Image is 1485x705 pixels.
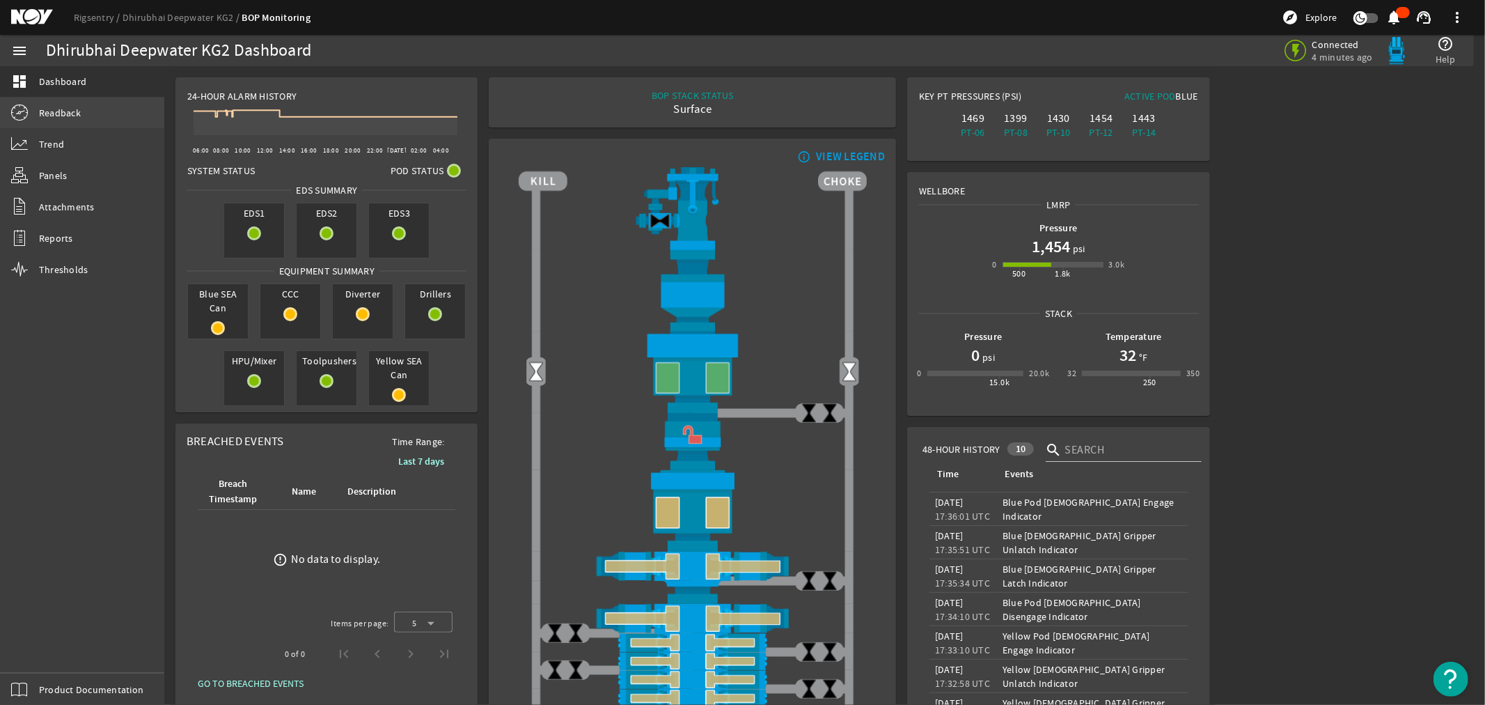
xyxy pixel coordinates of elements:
span: GO TO BREACHED EVENTS [198,676,304,690]
legacy-datetime-component: [DATE] [935,496,964,509]
button: Last 7 days [387,449,455,474]
h1: 1,454 [1032,235,1070,258]
button: GO TO BREACHED EVENTS [187,671,315,696]
span: Drillers [405,284,465,304]
div: Surface [652,102,734,116]
mat-icon: info_outline [794,151,811,162]
img: ShearRamOpenBlock.png [519,604,867,633]
legacy-datetime-component: [DATE] [935,596,964,609]
img: RiserAdapter.png [519,167,867,250]
span: Blue [1176,90,1198,102]
span: Breached Events [187,434,284,449]
span: LMRP [1042,198,1075,212]
div: 0 [992,258,996,272]
span: Explore [1305,10,1337,24]
img: ValveClose.png [799,403,819,424]
span: System Status [187,164,255,178]
a: Dhirubhai Deepwater KG2 [123,11,242,24]
i: search [1046,442,1062,458]
img: LowerAnnularOpenBlock.png [519,470,867,550]
text: 10:00 [235,146,251,155]
text: 16:00 [301,146,317,155]
text: 12:00 [257,146,273,155]
div: Time [937,467,959,482]
h1: 0 [971,344,980,366]
div: Description [345,484,409,499]
legacy-datetime-component: 17:35:34 UTC [935,577,990,589]
img: Valve2Close.png [650,210,670,231]
img: ValveClose.png [565,623,586,644]
span: Connected [1312,38,1373,51]
img: Valve2Open.png [526,361,547,382]
span: Yellow SEA Can [369,351,429,385]
b: Last 7 days [398,455,444,468]
div: 0 of 0 [285,647,305,661]
button: more_vert [1440,1,1474,34]
div: Time [935,467,986,482]
span: Attachments [39,200,95,214]
div: BOP STACK STATUS [652,88,734,102]
span: psi [980,350,995,364]
legacy-datetime-component: 17:32:58 UTC [935,677,990,690]
text: 14:00 [279,146,295,155]
div: Yellow [DEMOGRAPHIC_DATA] Gripper Unlatch Indicator [1003,663,1181,690]
img: RiserConnectorUnlock.png [519,413,867,470]
div: 1469 [954,111,991,125]
div: 15.0k [989,375,1009,389]
img: ValveClose.png [819,571,840,591]
img: UpperAnnularOpen.png [519,332,867,413]
img: ValveClose.png [799,642,819,663]
input: Search [1065,442,1191,458]
div: Dhirubhai Deepwater KG2 Dashboard [46,44,311,58]
img: PipeRamOpenBlock.png [519,652,867,671]
img: ValveClose.png [819,403,840,424]
button: Open Resource Center [1433,662,1468,697]
div: 32 [1067,366,1076,380]
div: 1454 [1083,111,1119,125]
div: Blue [DEMOGRAPHIC_DATA] Gripper Latch Indicator [1003,562,1181,590]
div: 500 [1012,267,1026,281]
mat-icon: support_agent [1415,9,1432,26]
span: EDS2 [297,203,356,223]
span: EDS3 [369,203,429,223]
img: Valve2Open.png [839,361,860,382]
div: PT-12 [1083,125,1119,139]
img: ValveClose.png [799,679,819,699]
mat-icon: help_outline [1438,36,1454,52]
span: EDS1 [224,203,284,223]
div: PT-08 [997,125,1034,139]
div: Name [292,484,316,499]
b: Temperature [1106,330,1162,343]
span: 24-Hour Alarm History [187,89,297,103]
span: Help [1436,52,1456,66]
button: Explore [1276,6,1342,29]
text: 08:00 [213,146,229,155]
div: 20.0k [1029,366,1049,380]
span: Diverter [333,284,393,304]
span: Active Pod [1124,90,1176,102]
div: VIEW LEGEND [816,150,885,164]
mat-icon: notifications [1386,9,1403,26]
img: PipeRamOpenBlock.png [519,670,867,689]
div: 0 [917,366,921,380]
div: 1399 [997,111,1034,125]
mat-icon: dashboard [11,73,28,90]
span: Toolpushers [297,351,356,371]
mat-icon: menu [11,42,28,59]
img: ValveClose.png [565,660,586,681]
div: Description [347,484,396,499]
text: 20:00 [345,146,361,155]
text: 22:00 [367,146,383,155]
img: BopBodyShearBottom.png [519,581,867,604]
div: Breach Timestamp [203,477,273,507]
span: Pod Status [391,164,444,178]
span: HPU/Mixer [224,351,284,371]
text: 02:00 [411,146,427,155]
div: Items per page: [331,617,388,630]
text: 04:00 [433,146,449,155]
div: Key PT Pressures (PSI) [919,89,1058,109]
img: ShearRamOpenBlock.png [519,552,867,581]
span: Thresholds [39,263,88,277]
div: 1.8k [1055,267,1071,281]
div: Name [290,484,329,499]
